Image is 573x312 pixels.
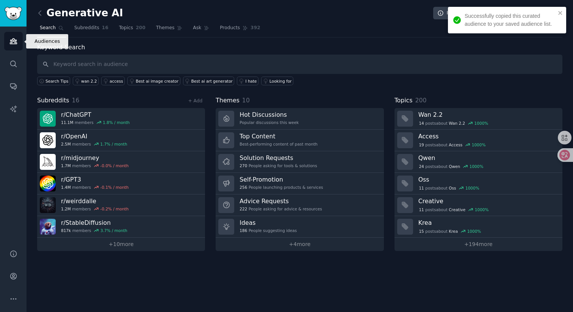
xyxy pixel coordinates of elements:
a: r/midjourney1.7Mmembers-0.0% / month [37,151,205,173]
span: Topics [119,25,133,31]
div: members [61,185,128,190]
a: wan 2.2 [73,77,99,85]
span: Creative [449,207,465,212]
span: 10 [242,97,250,104]
span: 15 [419,229,424,234]
div: People asking for advice & resources [240,206,322,212]
h3: r/ ChatGPT [61,111,130,119]
span: 19 [419,142,424,147]
span: 817k [61,228,71,233]
span: 392 [250,25,260,31]
a: Topics200 [116,22,148,38]
span: 16 [72,97,80,104]
span: 1.4M [61,185,71,190]
h3: Krea [418,219,557,227]
h3: Wan 2.2 [418,111,557,119]
span: 186 [240,228,247,233]
div: -0.1 % / month [100,185,129,190]
a: I hate [237,77,258,85]
a: Ask [190,22,212,38]
a: Ideas186People suggesting ideas [216,216,384,238]
div: post s about [418,141,487,148]
div: post s about [418,120,489,127]
a: +4more [216,238,384,251]
div: 1000 % [470,164,484,169]
div: members [61,228,127,233]
div: Looking for [269,78,292,84]
div: I hate [245,78,257,84]
span: 11 [419,207,424,212]
a: Info [433,7,461,20]
h3: r/ midjourney [61,154,128,162]
div: members [61,206,128,212]
a: Wan 2.214postsaboutWan 2.21000% [395,108,562,130]
a: + Add [188,98,202,103]
div: People suggesting ideas [240,228,297,233]
div: -0.0 % / month [100,163,129,168]
a: access [101,77,125,85]
span: 256 [240,185,247,190]
span: Themes [216,96,240,105]
a: Top ContentBest-performing content of past month [216,130,384,151]
img: ChatGPT [40,111,56,127]
h3: Creative [418,197,557,205]
h3: Advice Requests [240,197,322,205]
a: Search [37,22,66,38]
a: r/weirddalle1.2Mmembers-0.2% / month [37,194,205,216]
input: Keyword search in audience [37,55,562,74]
h3: Top Content [240,132,318,140]
a: Best ai image creator [127,77,180,85]
a: Self-Promotion256People launching products & services [216,173,384,194]
label: Keyword Search [37,44,85,51]
span: Krea [449,229,458,234]
a: Subreddits16 [72,22,111,38]
span: Qwen [449,164,460,169]
span: Access [449,142,462,147]
div: post s about [418,228,482,235]
span: 16 [102,25,108,31]
div: wan 2.2 [81,78,97,84]
a: Looking for [261,77,293,85]
a: Access19postsaboutAccess1000% [395,130,562,151]
div: 1000 % [465,185,479,191]
div: People launching products & services [240,185,323,190]
h3: Self-Promotion [240,176,323,183]
span: 11.1M [61,120,73,125]
a: r/ChatGPT11.1Mmembers1.8% / month [37,108,205,130]
span: Wan 2.2 [449,121,465,126]
a: Hot DiscussionsPopular discussions this week [216,108,384,130]
div: members [61,120,130,125]
div: Successfully copied this curated audience to your saved audience list. [465,12,556,28]
div: Popular discussions this week [240,120,299,125]
span: Subreddits [74,25,99,31]
div: post s about [418,206,490,213]
img: GummySearch logo [5,7,22,20]
a: Qwen24postsaboutQwen1000% [395,151,562,173]
a: +194more [395,238,562,251]
div: 1000 % [474,121,488,126]
h3: r/ StableDiffusion [61,219,127,227]
span: Ask [193,25,201,31]
img: StableDiffusion [40,219,56,235]
span: Oss [449,185,456,191]
a: Solution Requests270People asking for tools & solutions [216,151,384,173]
h3: Ideas [240,219,297,227]
a: Best ai art generator [183,77,235,85]
span: 200 [136,25,146,31]
h3: Access [418,132,557,140]
div: 1000 % [467,229,481,234]
span: Search Tips [45,78,69,84]
div: 1.8 % / month [103,120,130,125]
div: Best ai art generator [191,78,233,84]
h3: r/ OpenAI [61,132,127,140]
div: 1000 % [475,207,489,212]
span: Products [220,25,240,31]
span: 200 [415,97,426,104]
img: GPT3 [40,176,56,191]
div: 1000 % [472,142,486,147]
span: 11 [419,185,424,191]
img: OpenAI [40,132,56,148]
h3: r/ weirddalle [61,197,128,205]
div: post s about [418,163,484,170]
div: 3.7 % / month [100,228,127,233]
